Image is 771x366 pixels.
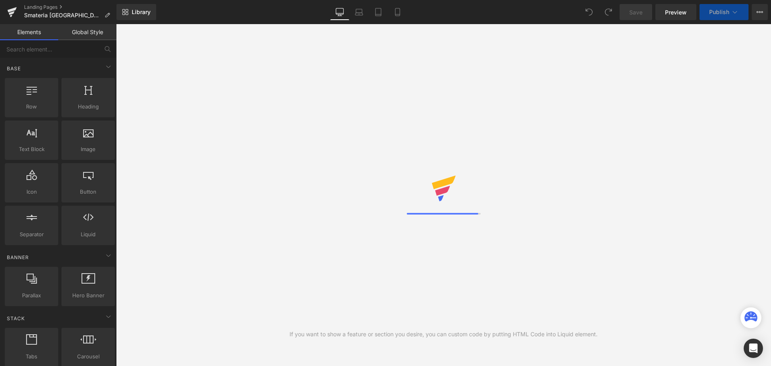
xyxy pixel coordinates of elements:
a: Mobile [388,4,407,20]
span: Save [629,8,642,16]
span: Carousel [64,352,112,361]
a: New Library [116,4,156,20]
span: Parallax [7,291,56,300]
div: If you want to show a feature or section you desire, you can custom code by putting HTML Code int... [290,330,598,339]
span: Base [6,65,22,72]
span: Publish [709,9,729,15]
button: Undo [581,4,597,20]
span: Library [132,8,151,16]
button: Publish [700,4,749,20]
a: Preview [655,4,696,20]
span: Text Block [7,145,56,153]
a: Global Style [58,24,116,40]
span: Hero Banner [64,291,112,300]
div: Open Intercom Messenger [744,339,763,358]
span: Icon [7,188,56,196]
span: Banner [6,254,30,261]
button: More [752,4,768,20]
a: Desktop [330,4,349,20]
button: Redo [600,4,616,20]
span: Button [64,188,112,196]
span: Preview [665,8,687,16]
a: Landing Pages [24,4,116,10]
span: Separator [7,230,56,239]
span: Tabs [7,352,56,361]
span: Stack [6,315,26,322]
span: Heading [64,102,112,111]
a: Tablet [369,4,388,20]
span: Row [7,102,56,111]
span: Liquid [64,230,112,239]
a: Laptop [349,4,369,20]
span: Image [64,145,112,153]
span: Smateria [GEOGRAPHIC_DATA] [24,12,101,18]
